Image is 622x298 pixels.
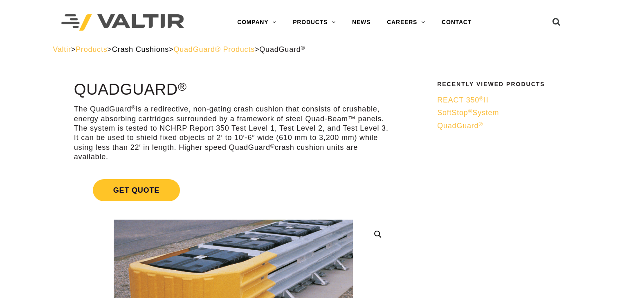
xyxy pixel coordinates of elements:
sup: ® [479,96,484,102]
span: SoftStop System [437,109,499,117]
sup: ® [478,121,483,127]
a: Get Quote [74,169,393,211]
sup: ® [301,45,305,51]
a: Valtir [53,45,71,53]
a: SoftStop®System [437,108,564,118]
a: Crash Cushions [112,45,169,53]
a: COMPANY [229,14,285,31]
div: > > > > [53,45,569,54]
h1: QuadGuard [74,81,393,98]
span: Get Quote [93,179,180,201]
span: QuadGuard [259,45,305,53]
sup: ® [468,108,472,114]
a: QuadGuard® Products [173,45,255,53]
a: CONTACT [433,14,480,31]
a: CAREERS [379,14,433,31]
span: REACT 350 II [437,96,488,104]
sup: ® [270,143,275,149]
sup: ® [178,80,187,93]
sup: ® [131,105,136,111]
a: QuadGuard® [437,121,564,131]
a: NEWS [344,14,379,31]
img: Valtir [61,14,184,31]
a: PRODUCTS [285,14,344,31]
h2: Recently Viewed Products [437,81,564,87]
a: Products [76,45,107,53]
a: REACT 350®II [437,96,564,105]
p: The QuadGuard is a redirective, non-gating crash cushion that consists of crushable, energy absor... [74,105,393,162]
span: QuadGuard [437,122,483,130]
